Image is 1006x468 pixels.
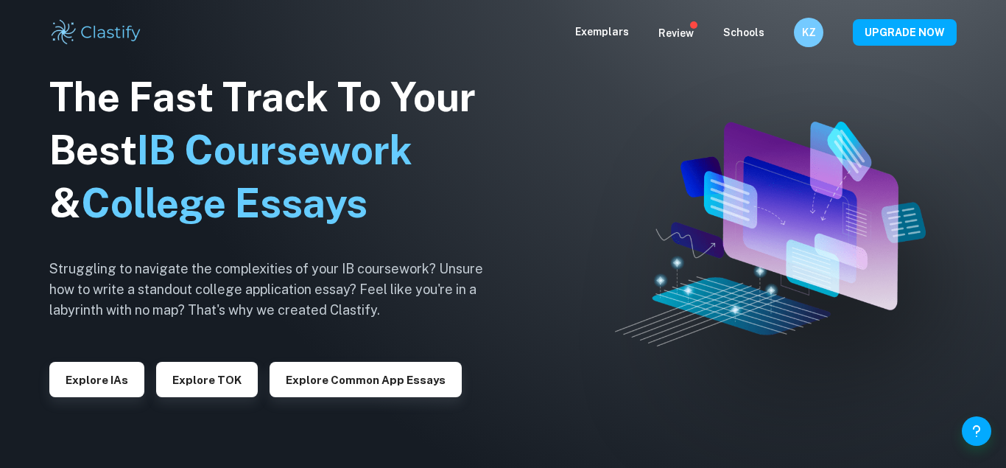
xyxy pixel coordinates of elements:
p: Review [658,25,694,41]
h1: The Fast Track To Your Best & [49,71,506,230]
a: Explore TOK [156,372,258,386]
span: College Essays [81,180,367,226]
a: Explore Common App essays [270,372,462,386]
p: Exemplars [575,24,629,40]
img: Clastify logo [49,18,143,47]
h6: Struggling to navigate the complexities of your IB coursework? Unsure how to write a standout col... [49,259,506,321]
button: Explore Common App essays [270,362,462,397]
h6: KZ [801,24,817,41]
img: Clastify hero [615,122,926,346]
a: Schools [723,27,764,38]
button: KZ [794,18,823,47]
button: UPGRADE NOW [853,19,957,46]
button: Explore IAs [49,362,144,397]
button: Explore TOK [156,362,258,397]
span: IB Coursework [137,127,412,173]
a: Explore IAs [49,372,144,386]
button: Help and Feedback [962,416,991,446]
